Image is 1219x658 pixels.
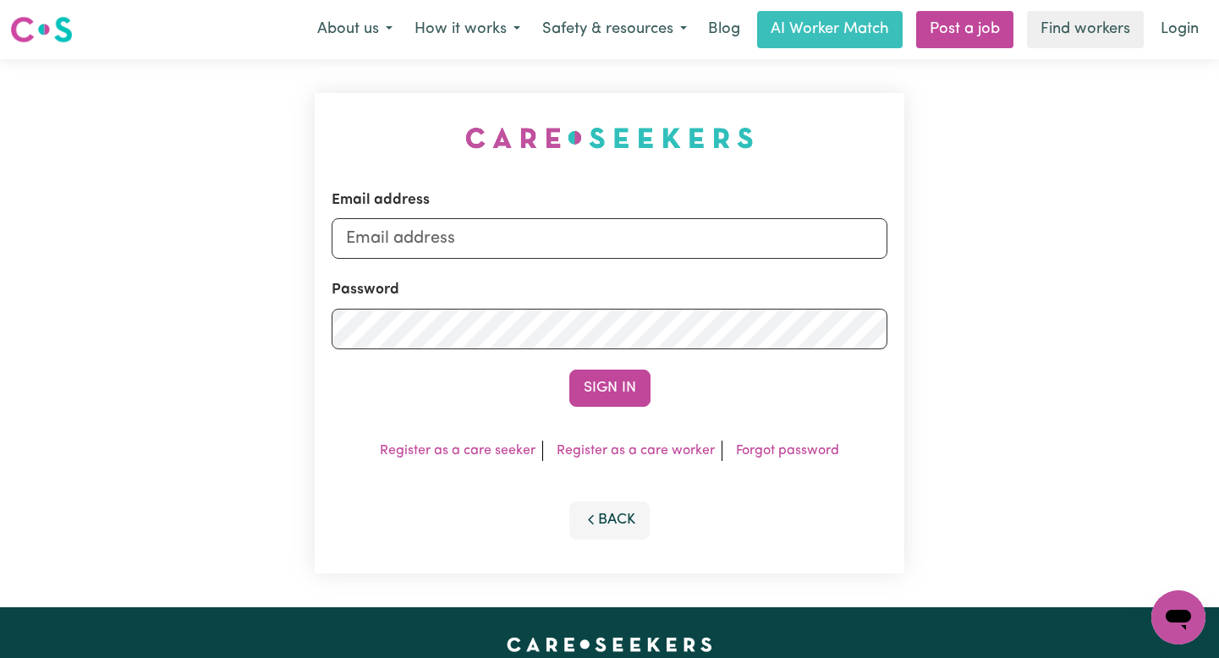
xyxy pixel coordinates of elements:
[306,12,404,47] button: About us
[1150,11,1209,48] a: Login
[569,370,651,407] button: Sign In
[332,218,887,259] input: Email address
[1027,11,1144,48] a: Find workers
[380,444,535,458] a: Register as a care seeker
[507,638,712,651] a: Careseekers home page
[10,14,73,45] img: Careseekers logo
[332,279,399,301] label: Password
[569,502,651,539] button: Back
[404,12,531,47] button: How it works
[557,444,715,458] a: Register as a care worker
[332,189,430,211] label: Email address
[531,12,698,47] button: Safety & resources
[698,11,750,48] a: Blog
[916,11,1013,48] a: Post a job
[1151,590,1205,644] iframe: Button to launch messaging window
[757,11,903,48] a: AI Worker Match
[736,444,839,458] a: Forgot password
[10,10,73,49] a: Careseekers logo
